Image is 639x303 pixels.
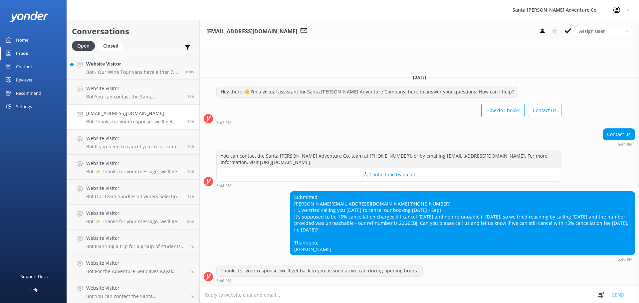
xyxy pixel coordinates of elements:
button: Contact us [528,104,561,117]
span: [DATE] [409,75,430,80]
a: Website VisitorBot:- Our Wine Tour vans have either 7, 11, or 14 seat capacity for public tours a... [67,55,199,80]
strong: 5:44 PM [216,184,231,188]
div: Thanks for your response, we'll get back to you as soon as we can during opening hours. [217,265,422,276]
div: Help [29,283,39,296]
a: Closed [98,42,127,49]
span: Sep 11 2025 05:46pm (UTC -07:00) America/Tijuana [187,119,194,124]
a: Website VisitorBot:You can contact the Santa [PERSON_NAME] Adventure Co. team at [PHONE_NUMBER], ... [67,80,199,105]
p: Bot: You can contact the Santa [PERSON_NAME] Adventure Co. team at [PHONE_NUMBER], or by emailing... [86,94,182,100]
div: Sep 11 2025 05:43pm (UTC -07:00) America/Tijuana [216,120,561,125]
div: Inbox [16,47,28,60]
span: Sep 11 2025 09:05pm (UTC -07:00) America/Tijuana [187,94,194,99]
span: Sep 11 2025 08:51am (UTC -07:00) America/Tijuana [190,243,194,249]
h4: Website Visitor [86,210,182,217]
a: [EMAIL_ADDRESS][DOMAIN_NAME] [331,201,409,207]
h2: Conversations [72,25,194,38]
h4: Website Visitor [86,135,182,142]
p: Bot: Thanks for your response, we'll get back to you as soon as we can during opening hours. [86,119,182,125]
a: Website VisitorBot:Planning a trip for a group of students? Fill out the form at [URL][DOMAIN_NAM... [67,229,199,254]
div: Recommend [16,86,41,100]
div: You can contact the Santa [PERSON_NAME] Adventure Co. team at [PHONE_NUMBER], or by emailing [EMA... [217,150,561,168]
span: Sep 11 2025 05:17pm (UTC -07:00) America/Tijuana [187,169,194,174]
div: Closed [98,41,123,51]
h4: [EMAIL_ADDRESS][DOMAIN_NAME] [86,110,182,117]
button: How do I book? [481,104,525,117]
div: Sep 11 2025 05:46pm (UTC -07:00) America/Tijuana [216,278,423,283]
div: Assign User [576,26,632,37]
a: Website VisitorBot:⚡ Thanks for your message, we'll get back to you as soon as we can. You're als... [67,155,199,180]
span: Sep 11 2025 07:56am (UTC -07:00) America/Tijuana [190,268,194,274]
div: Contact us [603,129,635,140]
img: yonder-white-logo.png [10,11,48,22]
a: Website VisitorBot:If you need to cancel your reservation, please contact the Santa [PERSON_NAME]... [67,130,199,155]
a: Open [72,42,98,49]
h4: Website Visitor [86,259,185,267]
p: Bot: ⚡ Thanks for your message, we'll get back to you as soon as we can. You're also welcome to k... [86,219,182,225]
h4: Website Visitor [86,85,182,92]
h4: Website Visitor [86,185,182,192]
div: Sep 11 2025 05:44pm (UTC -07:00) America/Tijuana [603,142,635,147]
strong: 5:43 PM [216,121,231,125]
h4: Website Visitor [86,60,181,68]
h3: [EMAIL_ADDRESS][DOMAIN_NAME] [206,27,297,36]
div: Hey there 👋 I'm a virtual assistant for Santa [PERSON_NAME] Adventure Company, here to answer you... [217,86,518,97]
div: Settings [16,100,32,113]
a: Website VisitorBot:Our team handles all winery selections and reservations, partnering with over ... [67,180,199,205]
strong: 5:46 PM [618,257,633,261]
p: Bot: If you need to cancel your reservation, please contact the Santa [PERSON_NAME] Adventure Co.... [86,144,182,150]
strong: 5:46 PM [216,279,231,283]
p: Bot: For the Adventure Sea Caves Kayak Tour, the ferry departs from [GEOGRAPHIC_DATA] in the [GEO... [86,268,185,274]
p: Bot: Planning a trip for a group of students? Fill out the form at [URL][DOMAIN_NAME] or send an ... [86,243,185,249]
div: Open [72,41,95,51]
div: Sep 11 2025 05:44pm (UTC -07:00) America/Tijuana [216,183,561,188]
p: Bot: You can contact the Santa [PERSON_NAME] Adventure Co. team at [PHONE_NUMBER], or by emailing... [86,293,185,299]
h4: Website Visitor [86,284,185,292]
p: Bot: - Our Wine Tour vans have either 7, 11, or 14 seat capacity for public tours and we often op... [86,69,181,75]
button: 📩 Contact me by email [217,168,561,181]
div: Support Docs [21,270,48,283]
a: Website VisitorBot:For the Adventure Sea Caves Kayak Tour, the ferry departs from [GEOGRAPHIC_DAT... [67,254,199,279]
strong: 5:44 PM [618,143,633,147]
div: Sep 11 2025 05:46pm (UTC -07:00) America/Tijuana [290,257,635,261]
span: Sep 12 2025 10:16am (UTC -07:00) America/Tijuana [186,69,194,75]
a: Website VisitorBot:⚡ Thanks for your message, we'll get back to you as soon as we can. You're als... [67,205,199,229]
h4: Website Visitor [86,160,182,167]
span: Assign user [579,28,605,35]
p: Bot: ⚡ Thanks for your message, we'll get back to you as soon as we can. You're also welcome to k... [86,169,182,175]
span: Sep 11 2025 01:17pm (UTC -07:00) America/Tijuana [187,219,194,224]
span: Sep 11 2025 05:03pm (UTC -07:00) America/Tijuana [187,194,194,199]
p: Bot: Our team handles all winery selections and reservations, partnering with over a dozen premie... [86,194,182,200]
h4: Website Visitor [86,234,185,242]
div: Chatbot [16,60,32,73]
span: Sep 11 2025 05:45pm (UTC -07:00) America/Tijuana [187,144,194,149]
span: Sep 11 2025 06:46am (UTC -07:00) America/Tijuana [190,293,194,299]
div: Reviews [16,73,32,86]
div: Submitted: [PERSON_NAME] [PHONE_NUMBER] Hi, we tried calling you [DATE] to cancel our booking [DA... [290,192,635,255]
div: Home [16,33,28,47]
a: [EMAIL_ADDRESS][DOMAIN_NAME]Bot:Thanks for your response, we'll get back to you as soon as we can... [67,105,199,130]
